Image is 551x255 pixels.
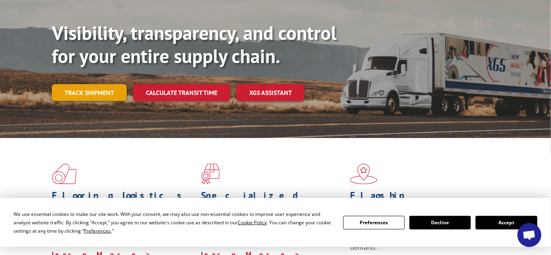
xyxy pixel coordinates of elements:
[518,223,541,247] div: Open chat
[236,84,305,101] a: XGS ASSISTANT
[238,219,267,226] span: Cookie Policy
[350,191,493,223] h1: Flagship Distribution Model
[476,216,537,229] button: Accept
[52,164,77,184] img: xgs-icon-total-supply-chain-intelligence-red
[52,20,337,68] b: Visibility, transparency, and control for your entire supply chain.
[84,227,111,234] span: Preferences
[52,191,195,214] h1: Flooring Logistics Solutions
[201,191,344,214] h1: Specialized Freight Experts
[350,164,378,184] img: xgs-icon-flagship-distribution-model-red
[201,164,220,184] img: xgs-icon-focused-on-flooring-red
[14,210,333,235] div: We use essential cookies to make our site work. With your consent, we may also use non-essential ...
[350,223,475,252] span: Our agile distribution network gives you nationwide inventory management on demand.
[52,84,127,101] a: Track shipment
[409,216,471,229] button: Decline
[133,84,230,101] a: Calculate transit time
[343,216,405,229] button: Preferences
